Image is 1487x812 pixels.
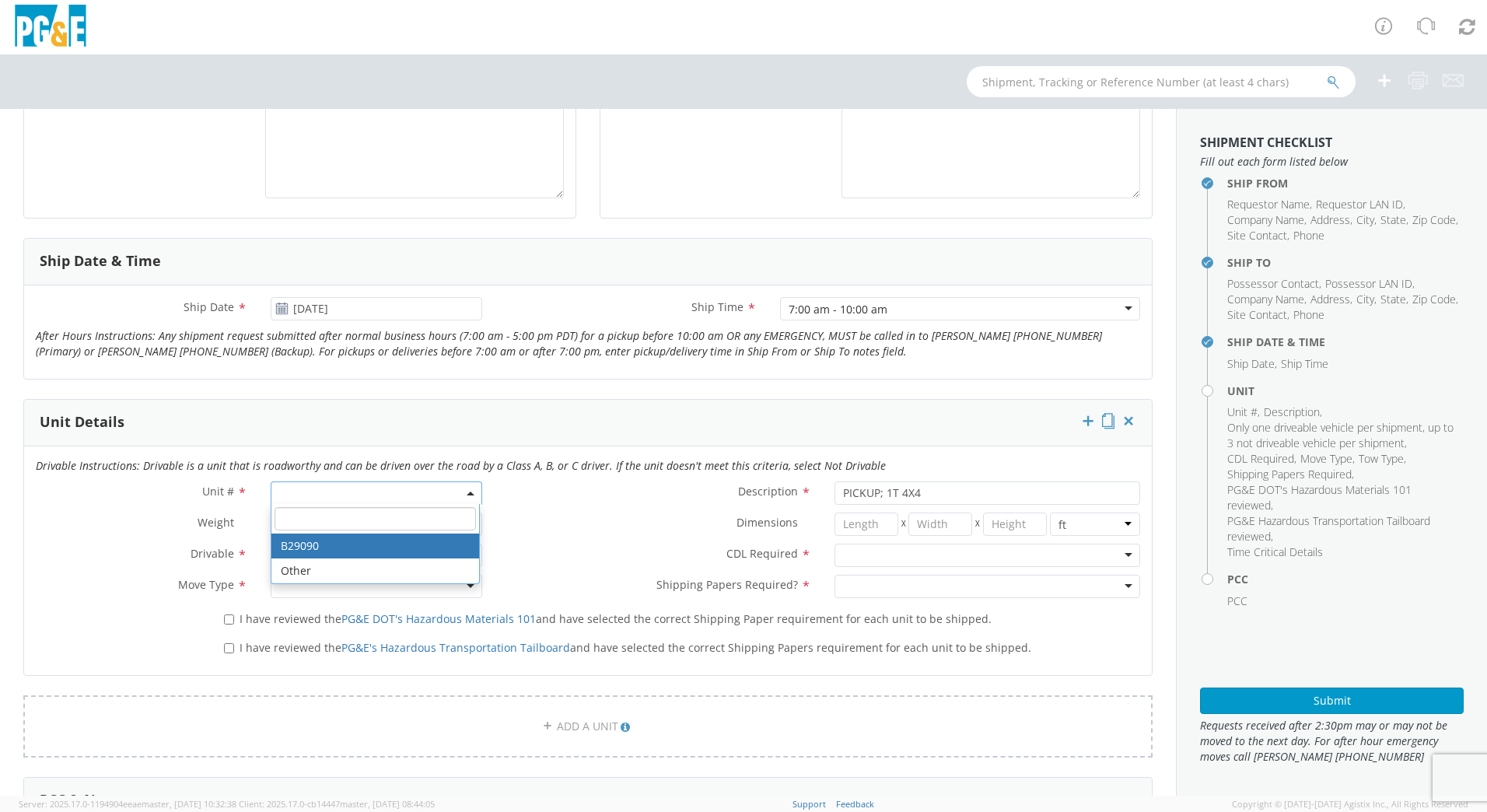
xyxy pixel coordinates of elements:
span: Zip Code [1412,292,1456,306]
span: Server: 2025.17.0-1194904eeae [19,798,236,810]
a: Feedback [836,798,874,810]
input: Shipment, Tracking or Reference Number (at least 4 chars) [967,66,1356,97]
li: , [1264,404,1322,420]
h3: PCC & Notes [40,793,126,808]
span: Possessor LAN ID [1325,276,1412,291]
a: ADD A UNIT [23,695,1153,758]
span: X [898,513,909,536]
li: , [1356,292,1377,307]
li: , [1227,467,1354,482]
li: , [1412,212,1458,228]
span: X [972,513,983,536]
h4: Ship From [1227,177,1464,189]
span: Time Critical Details [1227,544,1323,559]
span: Requestor LAN ID [1316,197,1403,212]
li: , [1380,292,1408,307]
span: Unit # [202,484,234,499]
input: Width [908,513,972,536]
li: , [1227,292,1307,307]
span: Move Type [1300,451,1352,466]
a: Support [792,798,826,810]
span: PG&E DOT's Hazardous Materials 101 reviewed [1227,482,1412,513]
span: Tow Type [1359,451,1404,466]
span: Site Contact [1227,228,1287,243]
span: I have reviewed the and have selected the correct Shipping Papers requirement for each unit to be... [240,640,1031,655]
span: Weight [198,515,234,530]
li: , [1227,356,1277,372]
span: Requestor Name [1227,197,1310,212]
span: Possessor Contact [1227,276,1319,291]
span: I have reviewed the and have selected the correct Shipping Paper requirement for each unit to be ... [240,611,992,626]
a: PG&E DOT's Hazardous Materials 101 [341,611,536,626]
span: Phone [1293,307,1324,322]
span: State [1380,292,1406,306]
span: Zip Code [1412,212,1456,227]
h4: Unit [1227,385,1464,397]
li: , [1227,451,1296,467]
span: Ship Time [691,299,743,314]
li: , [1356,212,1377,228]
input: Height [983,513,1047,536]
li: , [1316,197,1405,212]
li: , [1227,404,1260,420]
span: Drivable [191,546,234,561]
li: , [1227,197,1312,212]
li: Other [271,558,479,583]
span: Ship Time [1281,356,1328,371]
input: Length [834,513,898,536]
li: , [1227,212,1307,228]
span: Shipping Papers Required? [656,577,798,592]
i: Drivable Instructions: Drivable is a unit that is roadworthy and can be driven over the road by a... [36,458,886,473]
input: I have reviewed thePG&E DOT's Hazardous Materials 101and have selected the correct Shipping Paper... [224,614,234,625]
span: Only one driveable vehicle per shipment, up to 3 not driveable vehicle per shipment [1227,420,1454,450]
li: , [1227,420,1460,451]
li: B29090 [271,534,479,558]
span: CDL Required [726,546,798,561]
li: , [1359,451,1406,467]
li: , [1227,482,1460,513]
button: Submit [1200,688,1464,714]
span: Dimensions [737,515,798,530]
span: City [1356,212,1374,227]
a: PG&E's Hazardous Transportation Tailboard [341,640,570,655]
li: , [1227,228,1289,243]
span: master, [DATE] 08:44:05 [340,798,435,810]
i: After Hours Instructions: Any shipment request submitted after normal business hours (7:00 am - 5... [36,328,1102,359]
h3: Unit Details [40,415,124,430]
li: , [1227,276,1321,292]
span: Ship Date [184,299,234,314]
span: Ship Date [1227,356,1275,371]
li: , [1412,292,1458,307]
li: , [1325,276,1415,292]
h4: PCC [1227,573,1464,585]
span: State [1380,212,1406,227]
span: Site Contact [1227,307,1287,322]
li: , [1300,451,1355,467]
span: Company Name [1227,212,1304,227]
span: Address [1310,212,1350,227]
input: I have reviewed thePG&E's Hazardous Transportation Tailboardand have selected the correct Shippin... [224,643,234,653]
h3: Ship Date & Time [40,254,161,269]
span: Company Name [1227,292,1304,306]
div: 7:00 am - 10:00 am [789,302,887,317]
img: pge-logo-06675f144f4cfa6a6814.png [12,5,89,51]
span: Description [738,484,798,499]
h4: Ship To [1227,257,1464,268]
span: Unit # [1227,404,1258,419]
span: Client: 2025.17.0-cb14447 [239,798,435,810]
span: City [1356,292,1374,306]
span: Requests received after 2:30pm may or may not be moved to the next day. For after hour emergency ... [1200,718,1464,765]
strong: Shipment Checklist [1200,134,1332,151]
span: PCC [1227,593,1247,608]
span: Address [1310,292,1350,306]
span: Shipping Papers Required [1227,467,1352,481]
span: Move Type [178,577,234,592]
span: master, [DATE] 10:32:38 [142,798,236,810]
span: Copyright © [DATE]-[DATE] Agistix Inc., All Rights Reserved [1232,798,1468,810]
li: , [1380,212,1408,228]
span: Phone [1293,228,1324,243]
h4: Ship Date & Time [1227,336,1464,348]
li: , [1227,513,1460,544]
span: CDL Required [1227,451,1294,466]
span: PG&E Hazardous Transportation Tailboard reviewed [1227,513,1430,544]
